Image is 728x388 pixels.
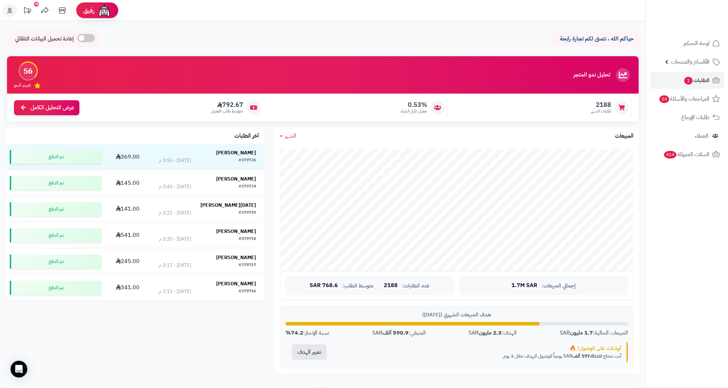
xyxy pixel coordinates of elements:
[401,101,427,109] span: 0.53%
[285,329,329,337] div: نسبة الإنجاز:
[104,249,151,274] td: 245.00
[659,94,709,104] span: المراجعات والأسئلة
[372,329,426,337] div: المتبقي: SAR
[542,283,576,289] span: إجمالي المبيعات:
[211,108,243,114] span: متوسط طلب العميل
[159,236,191,243] div: [DATE] - 3:20 م
[310,283,338,289] span: 768.6 SAR
[681,112,709,122] span: طلبات الإرجاع
[557,35,634,43] p: حياكم الله ، نتمنى لكم تجارة رابحة
[239,288,256,295] div: #379716
[680,18,721,32] img: logo-2.png
[104,144,151,170] td: 369.00
[560,329,628,337] div: المبيعات الحالية: SAR
[159,157,191,164] div: [DATE] - 3:55 م
[104,170,151,196] td: 145.00
[19,3,36,19] a: تحديثات المنصة
[664,151,677,159] span: 414
[684,38,709,48] span: لوحة التحكم
[671,57,709,67] span: الأقسام والمنتجات
[591,101,611,109] span: 2188
[216,280,256,287] strong: [PERSON_NAME]
[511,283,537,289] span: 1.7M SAR
[239,210,256,217] div: #379719
[104,275,151,301] td: 341.00
[684,77,693,85] span: 1
[10,281,101,295] div: تم الدفع
[285,132,296,140] span: الشهر
[200,202,256,209] strong: [DATE][PERSON_NAME]
[10,361,27,378] div: Open Intercom Messenger
[216,149,256,156] strong: [PERSON_NAME]
[338,353,621,360] p: أنت تحتاج فقط SAR يومياً للوصول للهدف خلال 3 يوم.
[10,202,101,216] div: تم الدفع
[650,109,724,126] a: طلبات الإرجاع
[10,176,101,190] div: تم الدفع
[378,283,380,288] span: |
[338,345,621,352] div: أوشكت على الوصول! 🔥
[650,35,724,52] a: لوحة التحكم
[292,344,327,360] button: تغيير الهدف
[468,329,517,337] div: الهدف: SAR
[239,183,256,190] div: #379724
[572,352,594,360] strong: 197.0 ألف
[216,254,256,261] strong: [PERSON_NAME]
[384,283,398,289] span: 2188
[234,133,259,139] h3: آخر الطلبات
[216,175,256,183] strong: [PERSON_NAME]
[382,329,409,337] strong: 590.9 ألف
[280,132,296,140] a: الشهر
[14,100,79,115] a: عرض التحليل الكامل
[239,262,256,269] div: #379717
[591,108,611,114] span: طلبات الشهر
[30,104,74,112] span: عرض التحليل الكامل
[285,311,628,319] div: هدف المبيعات الشهري ([DATE])
[211,101,243,109] span: 792.67
[402,283,430,289] span: عدد الطلبات:
[159,288,191,295] div: [DATE] - 3:13 م
[659,95,669,103] span: 24
[216,228,256,235] strong: [PERSON_NAME]
[10,150,101,164] div: تم الدفع
[159,262,191,269] div: [DATE] - 3:17 م
[401,108,427,114] span: معدل تكرار الشراء
[570,329,593,337] strong: 1.7 مليون
[663,149,709,159] span: السلات المتروكة
[650,127,724,144] a: العملاء
[573,72,610,78] h3: تحليل نمو المتجر
[650,90,724,107] a: المراجعات والأسئلة24
[34,2,39,7] div: 10
[159,183,191,190] div: [DATE] - 3:45 م
[650,146,724,163] a: السلات المتروكة414
[10,228,101,242] div: تم الدفع
[97,3,111,17] img: ai-face.png
[159,210,191,217] div: [DATE] - 3:22 م
[684,75,709,85] span: الطلبات
[239,157,256,164] div: #379726
[83,6,94,15] span: رفيق
[10,255,101,269] div: تم الدفع
[14,82,31,88] span: تقييم النمو
[104,196,151,222] td: 141.00
[615,133,634,139] h3: المبيعات
[285,329,303,337] strong: 74.2%
[695,131,708,141] span: العملاء
[342,283,374,289] span: متوسط الطلب:
[104,222,151,248] td: 541.00
[239,236,256,243] div: #379718
[650,72,724,89] a: الطلبات1
[479,329,502,337] strong: 2.3 مليون
[15,35,74,43] span: إعادة تحميل البيانات التلقائي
